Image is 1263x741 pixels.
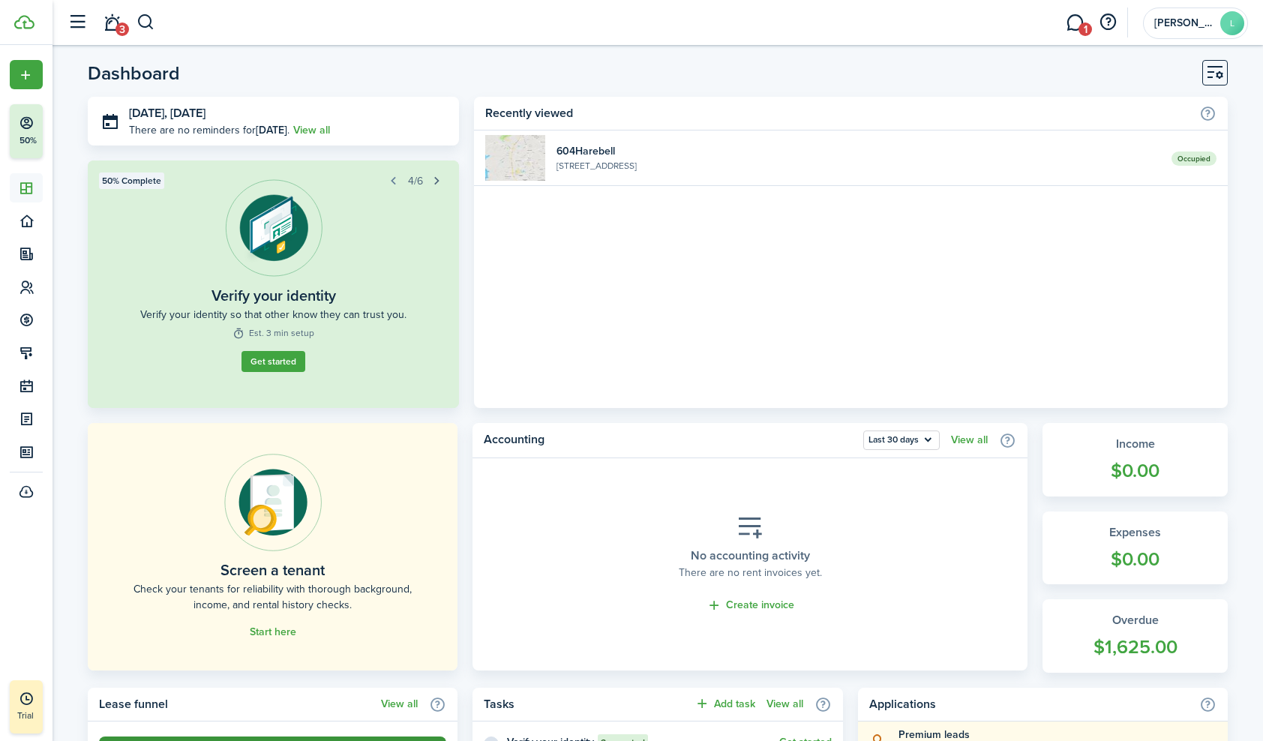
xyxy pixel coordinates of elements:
[1042,423,1228,496] a: Income$0.00
[250,626,296,638] a: Start here
[1154,18,1214,28] span: Lawrence
[10,60,43,89] button: Open menu
[102,174,161,187] span: 50% Complete
[556,143,1160,159] widget-list-item-title: 604Harebell
[869,695,1192,713] home-widget-title: Applications
[694,695,755,712] button: Add task
[1060,4,1089,42] a: Messaging
[224,454,322,551] img: Online payments
[97,4,126,42] a: Notifications
[99,695,373,713] home-widget-title: Lease funnel
[14,15,34,29] img: TenantCloud
[766,698,803,710] a: View all
[679,565,822,580] placeholder-description: There are no rent invoices yet.
[863,430,940,450] button: Last 30 days
[1057,435,1213,453] widget-stats-title: Income
[484,430,856,450] home-widget-title: Accounting
[485,104,1192,122] home-widget-title: Recently viewed
[88,64,180,82] header-page-title: Dashboard
[1042,599,1228,673] a: Overdue$1,625.00
[19,134,37,147] p: 50%
[1078,22,1092,36] span: 1
[121,581,424,613] home-placeholder-description: Check your tenants for reliability with thorough background, income, and rental history checks.
[484,695,686,713] home-widget-title: Tasks
[241,351,305,372] button: Get started
[1202,60,1228,85] button: Customise
[1057,457,1213,485] widget-stats-count: $0.00
[408,173,423,189] span: 4/6
[1095,10,1120,35] button: Open resource center
[1042,511,1228,585] a: Expenses$0.00
[293,122,330,138] a: View all
[556,159,1160,172] widget-list-item-description: [STREET_ADDRESS]
[220,559,325,581] home-placeholder-title: Screen a tenant
[1220,11,1244,35] avatar-text: L
[863,430,940,450] button: Open menu
[485,135,545,181] img: 1
[1171,151,1216,166] span: Occupied
[1057,523,1213,541] widget-stats-title: Expenses
[381,698,418,710] a: View all
[951,434,988,446] a: View all
[129,122,289,138] p: There are no reminders for .
[115,22,129,36] span: 3
[211,284,336,307] widget-step-title: Verify your identity
[136,10,155,35] button: Search
[10,680,43,733] a: Trial
[383,170,404,191] button: Prev step
[225,179,322,277] img: Verification
[140,307,406,322] widget-step-description: Verify your identity so that other know they can trust you.
[706,597,794,614] a: Create invoice
[63,8,91,37] button: Open sidebar
[232,326,314,340] widget-step-time: Est. 3 min setup
[1057,545,1213,574] widget-stats-count: $0.00
[1057,611,1213,629] widget-stats-title: Overdue
[17,709,77,722] p: Trial
[427,170,448,191] button: Next step
[691,547,810,565] placeholder-title: No accounting activity
[256,122,287,138] b: [DATE]
[10,104,134,158] button: 50%
[1057,633,1213,661] widget-stats-count: $1,625.00
[129,104,448,123] h3: [DATE], [DATE]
